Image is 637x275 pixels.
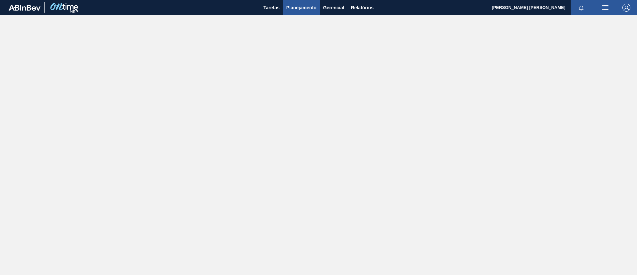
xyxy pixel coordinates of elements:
[286,4,317,12] span: Planejamento
[9,5,40,11] img: TNhmsLtSVTkK8tSr43FrP2fwEKptu5GPRR3wAAAABJRU5ErkJggg==
[601,4,609,12] img: userActions
[263,4,280,12] span: Tarefas
[323,4,344,12] span: Gerencial
[622,4,630,12] img: Logout
[351,4,374,12] span: Relatórios
[571,3,592,12] button: Notificações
